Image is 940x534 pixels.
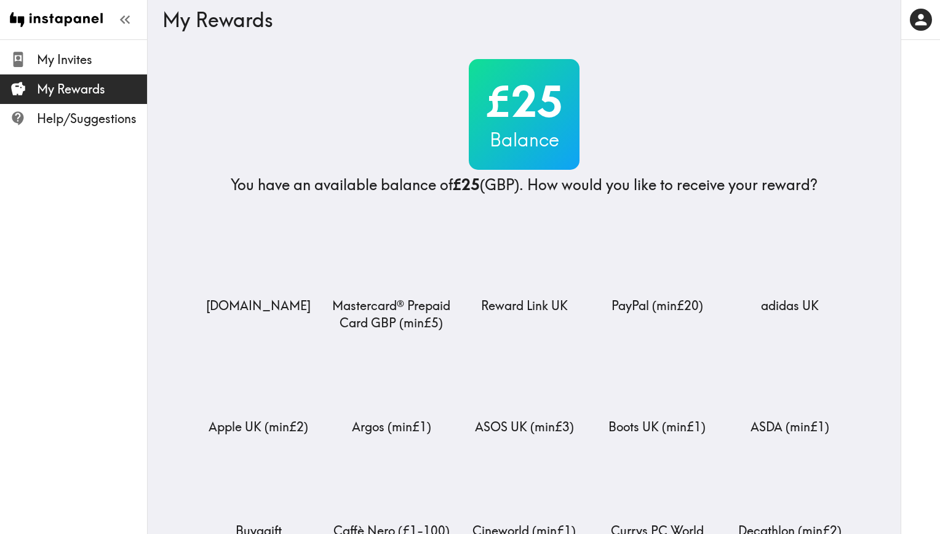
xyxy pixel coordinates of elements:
a: Amazon.co.uk[DOMAIN_NAME] [197,220,320,314]
span: My Invites [37,51,147,68]
h3: My Rewards [162,8,876,31]
p: Mastercard® Prepaid Card GBP ( min £5 ) [330,297,453,332]
p: Apple UK ( min £2 ) [197,418,320,436]
h3: Balance [469,127,580,153]
p: ASOS UK ( min £3 ) [463,418,586,436]
p: Reward Link UK [463,297,586,314]
b: £25 [453,175,480,194]
a: adidas UKadidas UK [728,220,851,314]
p: adidas UK [728,297,851,314]
h2: £25 [469,76,580,127]
span: Help/Suggestions [37,110,147,127]
p: Argos ( min £1 ) [330,418,453,436]
a: Boots UKBoots UK (min£1) [595,341,719,436]
a: ArgosArgos (min£1) [330,341,453,436]
p: PayPal ( min £20 ) [595,297,719,314]
a: Apple UKApple UK (min£2) [197,341,320,436]
p: [DOMAIN_NAME] [197,297,320,314]
a: Reward Link UKReward Link UK [463,220,586,314]
span: My Rewards [37,81,147,98]
p: ASDA ( min £1 ) [728,418,851,436]
a: ASOS UKASOS UK (min£3) [463,341,586,436]
h4: You have an available balance of (GBP) . How would you like to receive your reward? [231,175,818,196]
a: PayPalPayPal (min£20) [595,220,719,314]
a: ASDAASDA (min£1) [728,341,851,436]
p: Boots UK ( min £1 ) [595,418,719,436]
a: Mastercard® Prepaid Card GBPMastercard® Prepaid Card GBP (min£5) [330,220,453,332]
